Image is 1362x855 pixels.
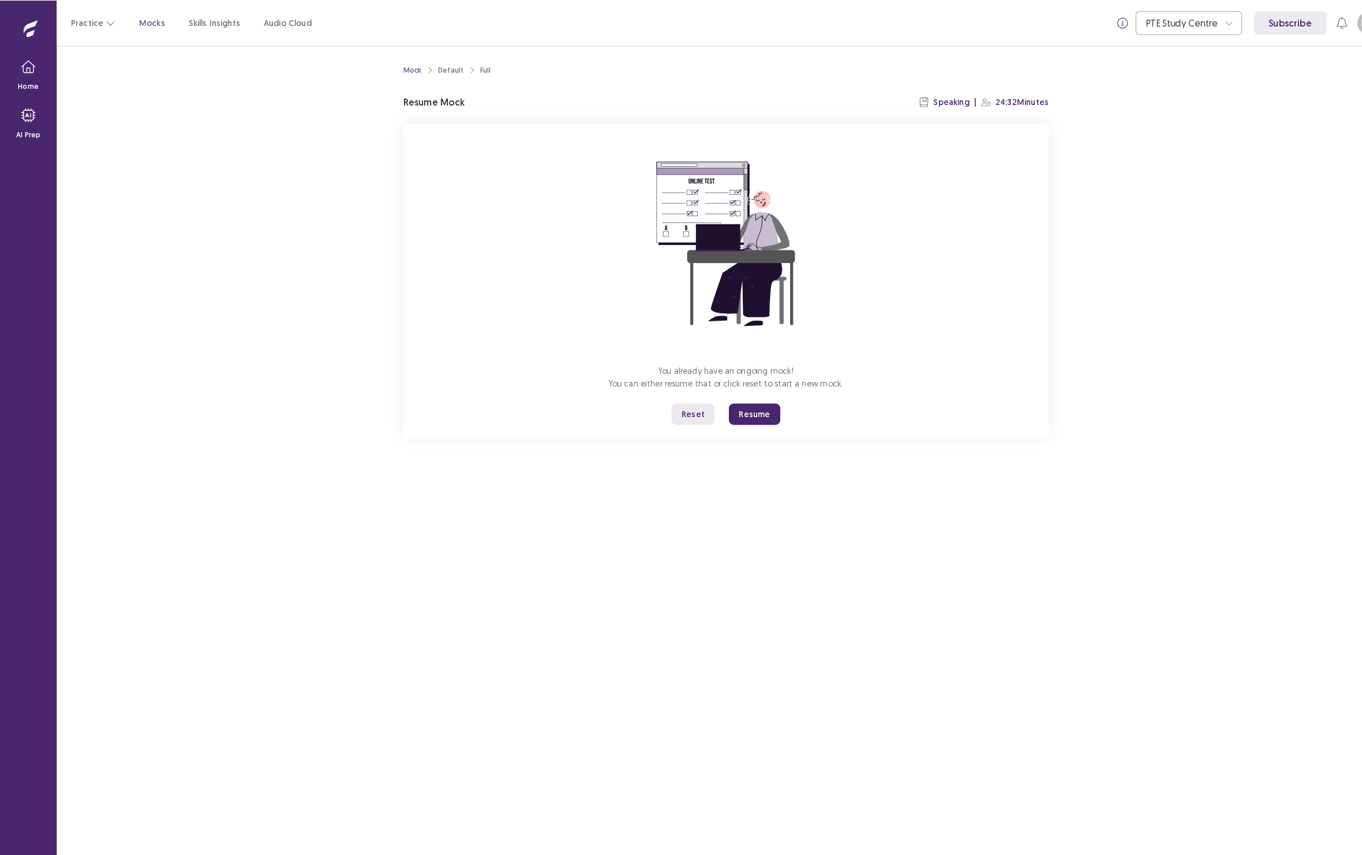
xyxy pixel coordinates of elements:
[18,78,38,89] p: Home
[394,92,454,106] p: Resume Mock
[951,93,953,106] p: |
[136,16,161,28] a: Mocks
[1325,10,1348,33] button: MQ
[184,16,234,28] a: Skills Insights
[428,63,452,73] div: Default
[972,93,1024,106] p: 24:32 Minutes
[712,393,762,414] button: Resume
[69,12,113,32] button: Practice
[469,63,479,73] div: Full
[1118,11,1190,33] div: PTE Study Centre
[1086,12,1106,32] button: info
[16,126,40,136] p: AI Prep
[394,63,479,73] nav: breadcrumb
[1224,10,1295,33] a: Subscribe
[911,93,946,106] p: Speaking
[594,355,824,380] p: You already have an ongoing mock! You can either resume that or click reset to start a new mock.
[656,393,698,414] button: Reset
[605,134,813,342] img: attend-mock
[257,16,304,28] a: Audio Cloud
[394,63,411,73] a: Mock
